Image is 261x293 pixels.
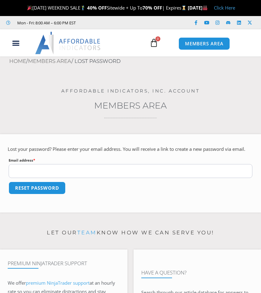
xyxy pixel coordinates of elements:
[9,58,26,64] a: Home
[80,20,173,26] iframe: Customer reviews powered by Trustpilot
[141,270,253,276] h4: Have A Question?
[8,145,253,154] p: Lost your password? Please enter your email address. You will receive a link to create a new pass...
[140,34,167,52] a: 0
[8,260,120,266] h4: Premium NinjaTrader Support
[3,37,29,49] div: Menu Toggle
[9,182,66,194] button: Reset password
[27,6,32,10] img: 🎉
[87,5,107,11] strong: 40% OFF
[9,157,252,164] label: Email address
[155,36,160,41] span: 0
[26,5,187,11] span: [DATE] WEEKEND SALE Sitewide + Up To | Expires
[179,37,230,50] a: MEMBERS AREA
[143,5,162,11] strong: 70% OFF
[182,6,186,10] img: ⌛
[26,280,90,286] a: premium NinjaTrader support
[188,5,208,11] strong: [DATE]
[77,229,97,236] a: team
[16,19,76,27] span: Mon - Fri: 8:00 AM – 6:00 PM EST
[9,56,261,66] nav: Breadcrumb
[214,5,235,11] a: Click Here
[61,88,200,94] a: Affordable Indicators, Inc. Account
[35,32,101,54] img: LogoAI | Affordable Indicators – NinjaTrader
[203,6,207,10] img: 🏭
[94,100,167,111] a: Members Area
[185,41,223,46] span: MEMBERS AREA
[28,58,71,64] a: Members Area
[8,280,26,286] span: We offer
[81,6,85,10] img: 🏌️‍♂️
